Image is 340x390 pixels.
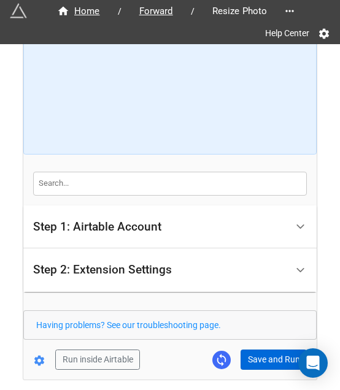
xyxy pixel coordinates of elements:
img: miniextensions-icon.73ae0678.png [10,2,27,20]
a: Sync Base Structure [212,351,231,369]
div: Step 2: Extension Settings [23,248,317,292]
li: / [118,5,122,18]
a: Forward [126,4,186,18]
div: Open Intercom Messenger [298,348,328,378]
button: Save and Run [241,350,307,370]
div: Step 2: Extension Settings [33,264,172,276]
a: Help Center [257,22,318,44]
div: Step 1: Airtable Account [33,221,161,233]
span: Resize Photo [205,4,275,18]
button: Run inside Airtable [55,350,140,370]
nav: breadcrumb [44,4,280,18]
div: Home [57,4,100,18]
li: / [191,5,195,18]
div: Step 1: Airtable Account [23,205,317,249]
a: Having problems? See our troubleshooting page. [36,320,221,330]
input: Search... [33,172,307,195]
span: Forward [132,4,180,18]
a: Home [44,4,113,18]
iframe: How to Resize Images on Airtable in Bulk! [35,3,306,144]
